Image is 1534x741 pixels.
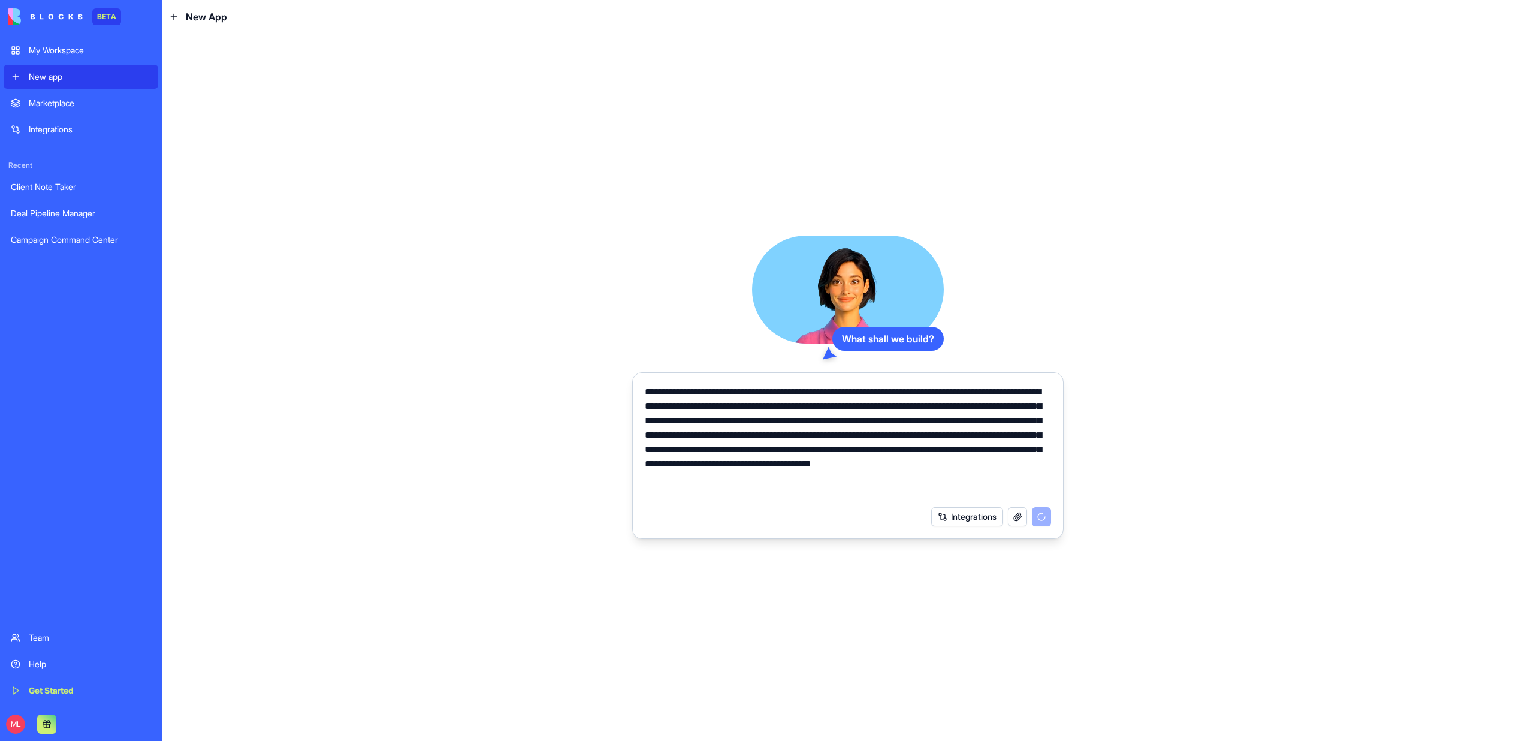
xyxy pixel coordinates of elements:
[186,10,227,24] span: New App
[4,118,158,141] a: Integrations
[6,715,25,734] span: ML
[4,679,158,703] a: Get Started
[29,685,151,697] div: Get Started
[4,38,158,62] a: My Workspace
[4,91,158,115] a: Marketplace
[931,507,1003,526] button: Integrations
[4,175,158,199] a: Client Note Taker
[29,71,151,83] div: New app
[11,181,151,193] div: Client Note Taker
[29,632,151,644] div: Team
[11,234,151,246] div: Campaign Command Center
[4,228,158,252] a: Campaign Command Center
[29,97,151,109] div: Marketplace
[11,207,151,219] div: Deal Pipeline Manager
[8,8,83,25] img: logo
[92,8,121,25] div: BETA
[29,658,151,670] div: Help
[8,8,121,25] a: BETA
[29,44,151,56] div: My Workspace
[4,652,158,676] a: Help
[4,626,158,650] a: Team
[832,327,944,351] div: What shall we build?
[4,201,158,225] a: Deal Pipeline Manager
[29,123,151,135] div: Integrations
[4,65,158,89] a: New app
[4,161,158,170] span: Recent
